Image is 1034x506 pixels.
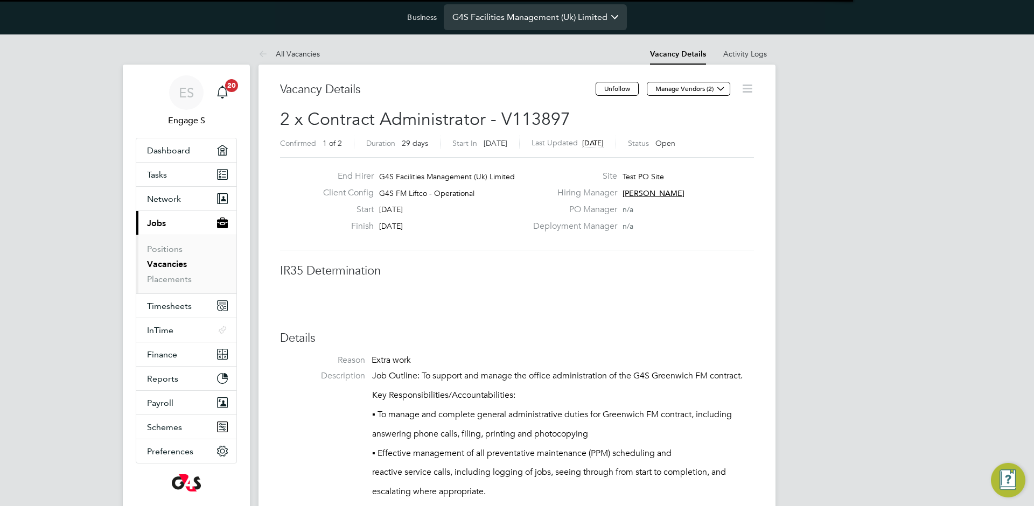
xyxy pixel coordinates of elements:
h3: Vacancy Details [280,82,596,97]
button: Unfollow [596,82,639,96]
label: Confirmed [280,138,316,148]
a: Activity Logs [723,49,767,59]
h3: Details [280,331,754,346]
span: Payroll [147,398,173,408]
span: [DATE] [582,138,604,147]
div: Jobs [136,235,236,293]
a: Positions [147,244,183,254]
span: Jobs [147,218,166,228]
span: Open [655,138,675,148]
h3: IR35 Determination [280,263,754,279]
a: Go to home page [136,474,237,491]
button: Preferences [136,439,236,463]
span: 2 x Contract Administrator - V113897 [280,109,570,130]
span: Timesheets [147,301,192,311]
span: Test PO Site [623,172,664,181]
span: 29 days [402,138,428,148]
label: Client Config [315,187,374,199]
label: Site [527,171,617,182]
label: Duration [366,138,395,148]
label: Status [628,138,649,148]
a: All Vacancies [258,49,320,59]
label: End Hirer [315,171,374,182]
span: Network [147,194,181,204]
span: [DATE] [379,221,403,231]
span: 1 of 2 [323,138,342,148]
label: Deployment Manager [527,221,617,232]
label: Start In [452,138,477,148]
a: Placements [147,274,192,284]
p: escalating where appropriate. [372,486,754,497]
img: g4s-logo-retina.png [172,474,201,491]
button: Network [136,187,236,210]
span: n/a [623,221,633,231]
a: Tasks [136,163,236,186]
span: Preferences [147,446,193,456]
a: Vacancy Details [650,50,706,59]
p: Job Outline: To support and manage the office administration of the G4S Greenwich FM contract. [372,370,754,382]
span: 20 [225,79,238,92]
label: Reason [280,355,365,366]
label: Start [315,204,374,215]
p: ▪ To manage and complete general administrative duties for Greenwich FM contract, including [372,409,754,420]
p: Key Responsibilities/Accountabilities: [372,390,754,401]
span: Finance [147,349,177,360]
button: Reports [136,367,236,390]
label: Last Updated [532,138,578,147]
span: Dashboard [147,145,190,156]
p: answering phone calls, filing, printing and photocopying [372,428,754,440]
span: ES [179,86,194,100]
a: Dashboard [136,138,236,162]
span: Schemes [147,422,182,432]
button: Timesheets [136,294,236,318]
span: Extra work [372,355,411,366]
span: Reports [147,374,178,384]
a: Vacancies [147,259,187,269]
p: ▪ Effective management of all preventative maintenance (PPM) scheduling and [372,448,754,459]
span: G4S FM Liftco - Operational [379,188,474,198]
label: Finish [315,221,374,232]
button: Finance [136,342,236,366]
label: Business [407,12,437,22]
button: Payroll [136,391,236,414]
span: n/a [623,205,633,214]
span: [DATE] [484,138,507,148]
label: Hiring Manager [527,187,617,199]
span: Tasks [147,170,167,180]
button: Schemes [136,415,236,439]
span: Engage S [136,114,237,127]
span: InTime [147,325,173,335]
button: InTime [136,318,236,342]
span: [DATE] [379,205,403,214]
p: reactive service calls, including logging of jobs, seeing through from start to completion, and [372,467,754,478]
span: G4S Facilities Management (Uk) Limited [379,172,515,181]
label: Description [280,370,365,382]
button: Manage Vendors (2) [647,82,730,96]
span: [PERSON_NAME] [623,188,684,198]
a: 20 [212,75,233,110]
button: Jobs [136,211,236,235]
button: Engage Resource Center [991,463,1025,497]
label: PO Manager [527,204,617,215]
a: ESEngage S [136,75,237,127]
